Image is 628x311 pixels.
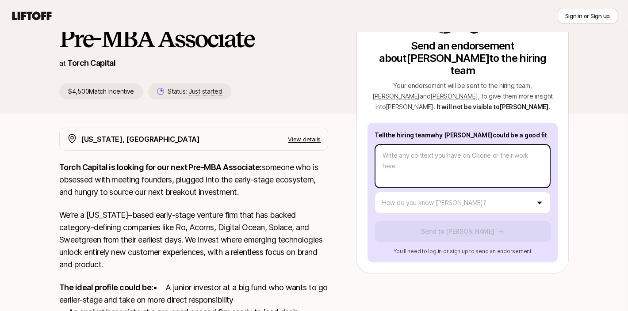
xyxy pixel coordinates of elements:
p: View details [288,135,321,144]
p: at [59,57,65,69]
p: [US_STATE], [GEOGRAPHIC_DATA] [81,133,200,145]
span: Your endorsement will be sent to the hiring team , , to give them more insight into [PERSON_NAME] . [372,82,553,110]
a: Torch Capital [67,58,115,68]
strong: The ideal profile could be: [59,283,153,292]
span: It will not be visible to [PERSON_NAME] . [437,103,550,110]
strong: Torch Capital is looking for our next Pre-MBA Associate: [59,163,262,172]
p: You’ll need to log in or sign up to send an endorsement [375,247,551,255]
p: $4,500 Match Incentive [59,83,143,99]
button: Sign in or Sign up [558,8,617,24]
span: Just started [189,87,222,95]
p: someone who is obsessed with meeting founders, plugged into the early-stage ecosystem, and hungry... [59,161,328,198]
p: Send an endorsement about [PERSON_NAME] to the hiring team [368,40,558,77]
h1: Pre-MBA Associate [59,25,328,52]
p: Tell the hiring team why [PERSON_NAME] could be a good fit [375,130,551,140]
p: We’re a [US_STATE]–based early-stage venture firm that has backed category-defining companies lik... [59,209,328,271]
p: Status: [168,86,222,97]
span: and [420,92,478,100]
span: [PERSON_NAME] [430,92,478,100]
span: [PERSON_NAME] [372,92,420,100]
